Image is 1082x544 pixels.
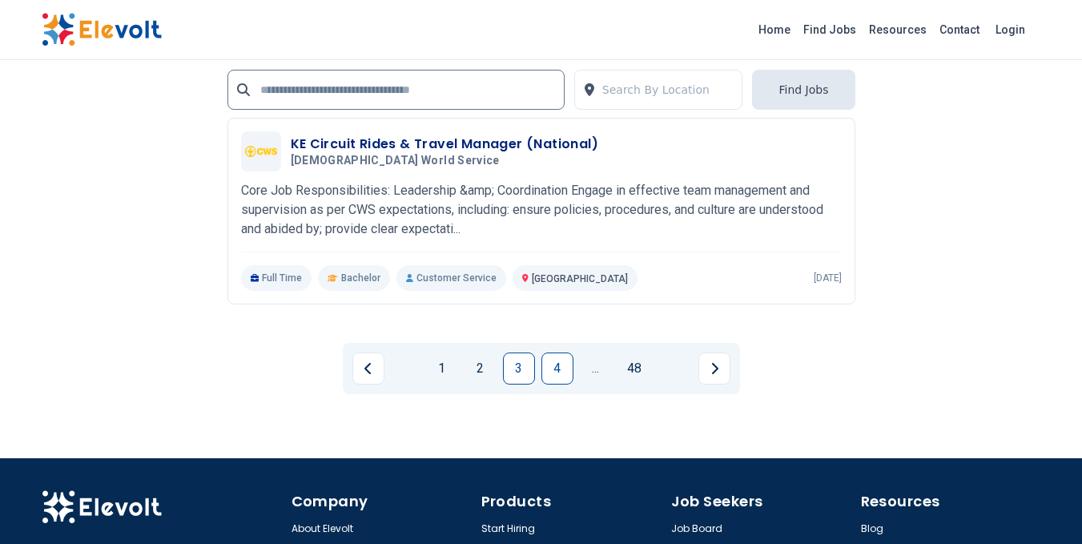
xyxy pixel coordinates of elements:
img: Elevolt [42,490,162,524]
a: Login [986,14,1035,46]
p: Core Job Responsibilities: Leadership &amp; Coordination Engage in effective team management and ... [241,181,842,239]
a: Jump forward [580,353,612,385]
h4: Products [481,490,662,513]
a: Page 1 [426,353,458,385]
a: Start Hiring [481,522,535,535]
p: Full Time [241,265,312,291]
a: About Elevolt [292,522,353,535]
p: [DATE] [814,272,842,284]
h4: Job Seekers [671,490,851,513]
span: [GEOGRAPHIC_DATA] [532,273,628,284]
a: Page 4 [541,353,573,385]
a: Previous page [352,353,384,385]
a: Home [752,17,797,42]
h4: Resources [861,490,1041,513]
h3: KE Circuit Rides & Travel Manager (National) [291,135,599,154]
a: Next page [698,353,730,385]
p: Customer Service [396,265,506,291]
a: Church World ServiceKE Circuit Rides & Travel Manager (National)[DEMOGRAPHIC_DATA] World ServiceC... [241,131,842,291]
span: [DEMOGRAPHIC_DATA] World Service [291,154,500,168]
img: Church World Service [245,146,277,156]
span: Bachelor [341,272,380,284]
h4: Company [292,490,472,513]
ul: Pagination [352,353,730,385]
a: Resources [863,17,933,42]
iframe: Advertisement [875,10,1041,343]
a: Page 48 [618,353,650,385]
a: Page 2 [465,353,497,385]
a: Blog [861,522,883,535]
button: Find Jobs [752,70,855,110]
a: Contact [933,17,986,42]
img: Elevolt [42,13,162,46]
a: Find Jobs [797,17,863,42]
iframe: Chat Widget [1002,467,1082,544]
a: Page 3 is your current page [503,353,535,385]
iframe: Advertisement [42,22,208,356]
a: Job Board [671,522,722,535]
